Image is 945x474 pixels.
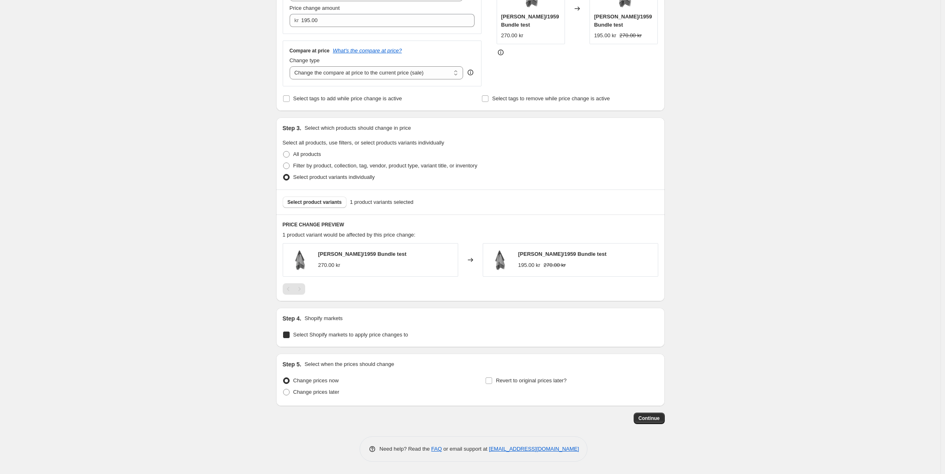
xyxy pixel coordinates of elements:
div: 195.00 kr [594,32,616,40]
span: Select all products, use filters, or select products variants individually [283,140,444,146]
button: Select product variants [283,196,347,208]
div: help [466,68,475,77]
h2: Step 5. [283,360,301,368]
button: Continue [634,413,665,424]
a: [EMAIL_ADDRESS][DOMAIN_NAME] [489,446,579,452]
span: Select product variants [288,199,342,205]
span: Filter by product, collection, tag, vendor, product type, variant title, or inventory [293,163,477,169]
div: 270.00 kr [318,261,340,269]
span: [PERSON_NAME]/1959 Bundle test [594,14,652,28]
h3: Compare at price [290,47,330,54]
span: 1 product variant would be affected by this price change: [283,232,416,238]
span: Price change amount [290,5,340,11]
span: [PERSON_NAME]/1959 Bundle test [501,14,559,28]
div: 195.00 kr [518,261,540,269]
span: Select tags to remove while price change is active [492,95,610,102]
p: Shopify markets [304,314,342,323]
span: Change prices now [293,377,339,384]
strike: 270.00 kr [544,261,566,269]
span: 1 product variants selected [350,198,413,206]
h2: Step 3. [283,124,301,132]
span: [PERSON_NAME]/1959 Bundle test [518,251,607,257]
span: Continue [639,415,660,422]
button: What's the compare at price? [333,47,402,54]
img: ABILD_TeaTowel_Flint_Pack_2_NEW_FINAL_5dc69957-006b-4f57-80ef-a4d1e93a75e0_80x.png [287,248,312,272]
h6: PRICE CHANGE PREVIEW [283,221,658,228]
span: All products [293,151,321,157]
span: Change prices later [293,389,340,395]
h2: Step 4. [283,314,301,323]
span: kr [295,17,299,23]
span: Select product variants individually [293,174,375,180]
img: ABILD_TeaTowel_Flint_Pack_2_NEW_FINAL_5dc69957-006b-4f57-80ef-a4d1e93a75e0_80x.png [487,248,512,272]
a: FAQ [431,446,442,452]
span: Need help? Read the [380,446,432,452]
nav: Pagination [283,283,305,295]
span: or email support at [442,446,489,452]
span: [PERSON_NAME]/1959 Bundle test [318,251,407,257]
p: Select which products should change in price [304,124,411,132]
input: 80.00 [301,14,462,27]
span: Change type [290,57,320,63]
div: 270.00 kr [501,32,523,40]
strike: 270.00 kr [619,32,641,40]
span: Revert to original prices later? [496,377,567,384]
span: Select Shopify markets to apply price changes to [293,332,408,338]
p: Select when the prices should change [304,360,394,368]
span: Select tags to add while price change is active [293,95,402,102]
